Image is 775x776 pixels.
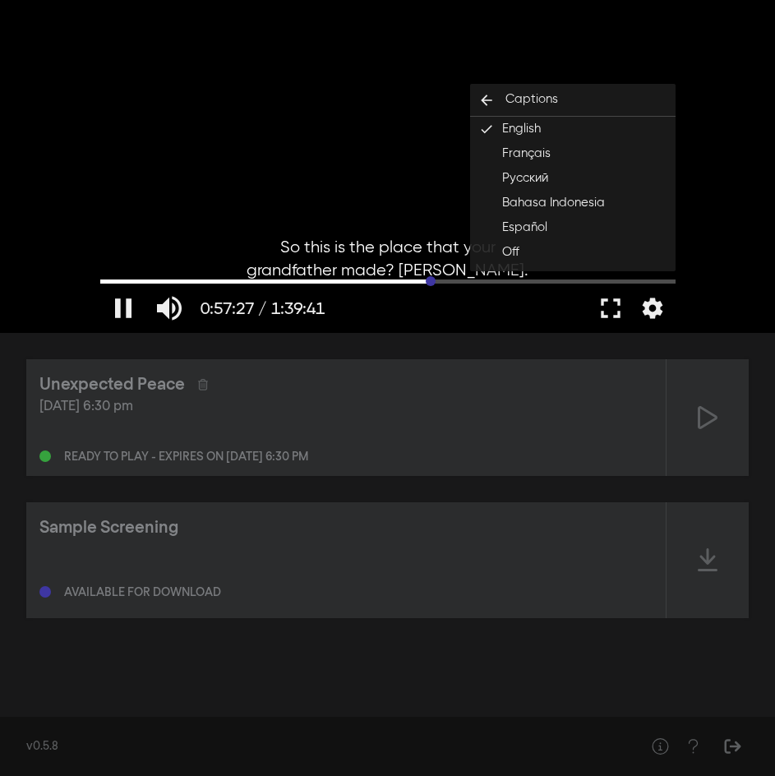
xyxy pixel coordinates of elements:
button: Help [644,730,676,763]
button: Full screen [588,284,634,333]
button: Back [470,84,676,117]
span: Español [502,219,547,238]
div: v0.5.8 [26,738,611,755]
button: More settings [634,284,671,333]
input: Seek [100,276,676,286]
button: Pause [100,284,146,333]
button: Off [470,240,676,265]
button: Русский [470,166,676,191]
button: Help [676,730,709,763]
div: [DATE] 6:30 pm [39,397,653,417]
button: English [470,117,676,141]
i: done [475,122,502,136]
span: Русский [502,169,548,188]
span: English [502,120,541,139]
div: Unexpected Peace [39,372,185,397]
span: Captions [505,90,558,109]
i: arrow_back [470,92,503,109]
button: 0:57:27 / 1:39:41 [192,284,333,333]
button: Mute [146,284,192,333]
div: Ready to play - expires on [DATE] 6:30 pm [64,451,308,463]
button: Bahasa Indonesia [470,191,676,215]
div: Available for download [64,587,221,598]
span: Bahasa Indonesia [502,194,605,213]
button: Sign Out [716,730,749,763]
button: Español [470,215,676,240]
button: Français [470,141,676,166]
div: Sample Screening [39,515,178,540]
span: Français [502,145,551,164]
span: Off [502,243,519,262]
